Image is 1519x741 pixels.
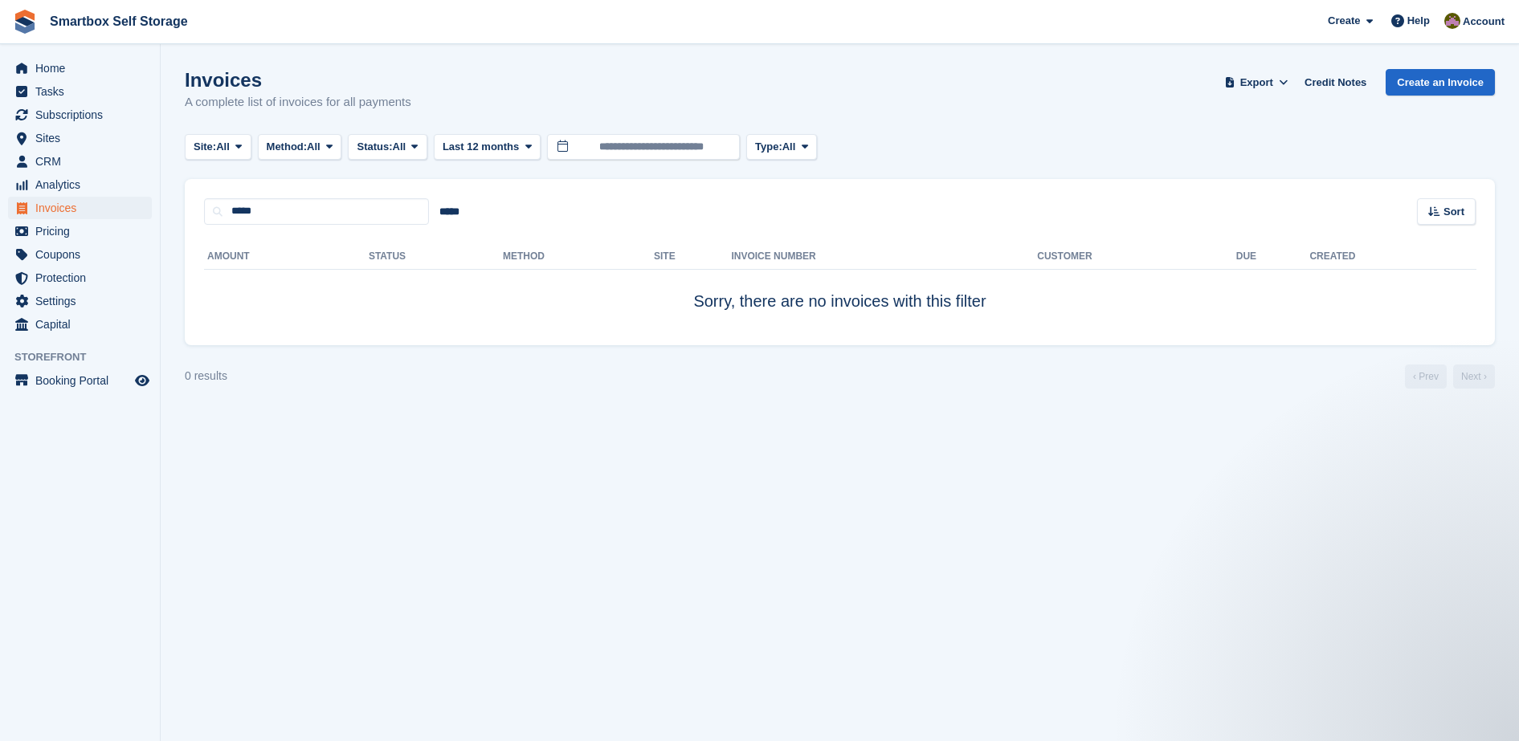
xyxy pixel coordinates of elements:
th: Created [1309,244,1476,270]
a: menu [8,173,152,196]
span: Help [1407,13,1430,29]
a: menu [8,150,152,173]
span: Home [35,57,132,79]
span: All [782,139,796,155]
span: Subscriptions [35,104,132,126]
a: menu [8,104,152,126]
th: Invoice Number [731,244,1037,270]
span: Create [1328,13,1360,29]
a: Smartbox Self Storage [43,8,194,35]
button: Last 12 months [434,134,541,161]
button: Method: All [258,134,342,161]
span: Protection [35,267,132,289]
span: All [216,139,230,155]
a: menu [8,80,152,103]
img: Kayleigh Devlin [1444,13,1460,29]
span: Export [1240,75,1273,91]
span: Tasks [35,80,132,103]
a: menu [8,220,152,242]
span: Settings [35,290,132,312]
span: Capital [35,313,132,336]
th: Amount [204,244,369,270]
th: Site [654,244,731,270]
span: Pricing [35,220,132,242]
a: menu [8,369,152,392]
span: All [307,139,321,155]
span: Sorry, there are no invoices with this filter [693,292,986,310]
a: menu [8,290,152,312]
p: A complete list of invoices for all payments [185,93,411,112]
th: Method [503,244,654,270]
h1: Invoices [185,69,411,91]
span: Sort [1443,204,1464,220]
a: Previous [1405,364,1447,389]
span: Site: [194,139,216,155]
span: Storefront [14,349,160,365]
a: Credit Notes [1298,69,1373,96]
a: menu [8,197,152,219]
img: stora-icon-8386f47178a22dfd0bd8f6a31ec36ba5ce8667c1dd55bd0f319d3a0aa187defe.svg [13,10,37,34]
a: Preview store [133,371,152,390]
button: Status: All [348,134,427,161]
span: Last 12 months [443,139,519,155]
span: Type: [755,139,782,155]
a: menu [8,267,152,289]
a: menu [8,127,152,149]
span: Account [1463,14,1505,30]
span: Coupons [35,243,132,266]
th: Status [369,244,503,270]
span: Method: [267,139,308,155]
span: Status: [357,139,392,155]
span: Invoices [35,197,132,219]
a: menu [8,57,152,79]
span: Analytics [35,173,132,196]
a: menu [8,313,152,336]
span: All [393,139,406,155]
button: Type: All [746,134,817,161]
button: Site: All [185,134,251,161]
span: Sites [35,127,132,149]
a: Next [1453,364,1495,389]
span: Booking Portal [35,369,132,392]
th: Customer [1037,244,1235,270]
span: CRM [35,150,132,173]
div: 0 results [185,368,227,385]
a: Create an Invoice [1386,69,1495,96]
nav: Page [1402,364,1498,389]
th: Due [1236,244,1310,270]
a: menu [8,243,152,266]
button: Export [1221,69,1292,96]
